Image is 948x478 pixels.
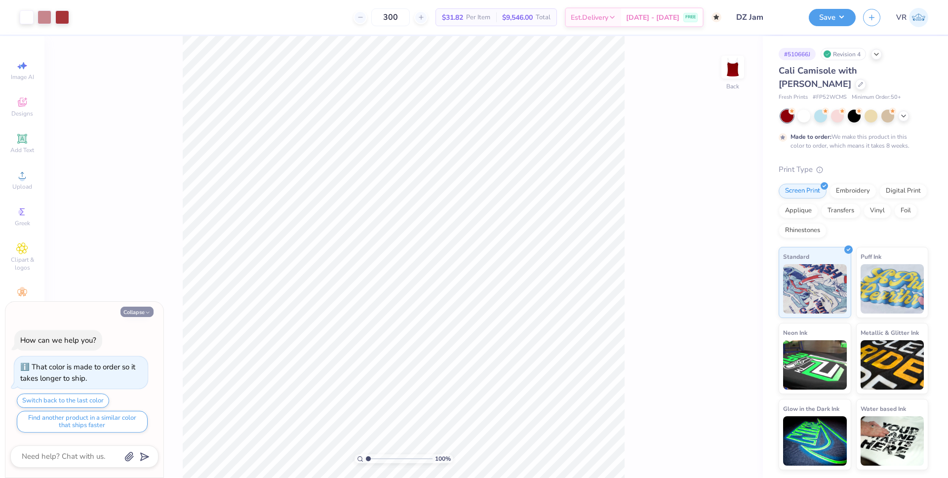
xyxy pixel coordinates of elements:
[571,12,608,23] span: Est. Delivery
[10,300,34,308] span: Decorate
[894,203,917,218] div: Foil
[783,327,807,338] span: Neon Ink
[821,48,866,60] div: Revision 4
[20,362,135,383] div: That color is made to order so it takes longer to ship.
[829,184,876,199] div: Embroidery
[5,256,39,272] span: Clipart & logos
[466,12,490,23] span: Per Item
[685,14,696,21] span: FREE
[779,93,808,102] span: Fresh Prints
[783,264,847,314] img: Standard
[726,82,739,91] div: Back
[626,12,679,23] span: [DATE] - [DATE]
[779,48,816,60] div: # 510666J
[783,416,847,466] img: Glow in the Dark Ink
[779,223,827,238] div: Rhinestones
[17,411,148,433] button: Find another product in a similar color that ships faster
[861,340,924,390] img: Metallic & Glitter Ink
[896,12,907,23] span: VR
[783,340,847,390] img: Neon Ink
[896,8,928,27] a: VR
[20,335,96,345] div: How can we help you?
[861,403,906,414] span: Water based Ink
[809,9,856,26] button: Save
[442,12,463,23] span: $31.82
[11,73,34,81] span: Image AI
[813,93,847,102] span: # FP52WCMS
[729,7,801,27] input: Untitled Design
[779,164,928,175] div: Print Type
[783,251,809,262] span: Standard
[879,184,927,199] div: Digital Print
[790,132,912,150] div: We make this product in this color to order, which means it takes 8 weeks.
[536,12,551,23] span: Total
[120,307,154,317] button: Collapse
[10,146,34,154] span: Add Text
[909,8,928,27] img: Vincent Roxas
[779,65,857,90] span: Cali Camisole with [PERSON_NAME]
[779,203,818,218] div: Applique
[17,394,109,408] button: Switch back to the last color
[502,12,533,23] span: $9,546.00
[12,183,32,191] span: Upload
[435,454,451,463] span: 100 %
[723,57,743,77] img: Back
[864,203,891,218] div: Vinyl
[371,8,410,26] input: – –
[11,110,33,118] span: Designs
[821,203,861,218] div: Transfers
[790,133,831,141] strong: Made to order:
[15,219,30,227] span: Greek
[861,264,924,314] img: Puff Ink
[852,93,901,102] span: Minimum Order: 50 +
[861,251,881,262] span: Puff Ink
[861,416,924,466] img: Water based Ink
[783,403,839,414] span: Glow in the Dark Ink
[861,327,919,338] span: Metallic & Glitter Ink
[779,184,827,199] div: Screen Print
